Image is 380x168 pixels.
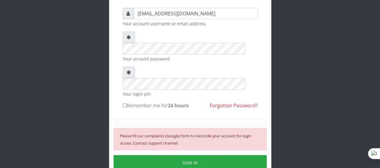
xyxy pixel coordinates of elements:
[168,102,189,109] b: 24 hours
[210,102,258,109] a: Forgotten Password?
[123,20,258,27] small: Your account username or email address
[123,102,189,109] label: Remember me for
[120,133,251,146] small: Please fill our complaints (Google) form to reconcile your account for login access. Contact supp...
[134,8,258,19] input: Username or email address
[123,103,126,107] input: Remember me for24 hours
[123,56,258,62] small: Your account password
[123,91,258,97] small: Your login pin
